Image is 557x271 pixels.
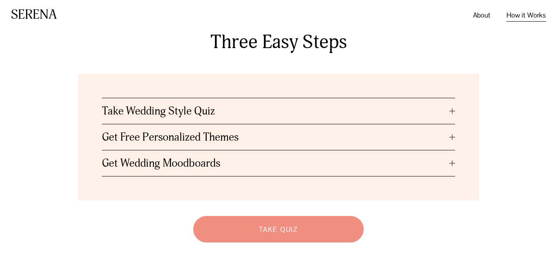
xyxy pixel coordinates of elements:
[11,30,546,55] h3: Three Easy Steps
[102,156,449,170] span: Get Wedding Moodboards
[102,150,455,176] button: Get Wedding Moodboards
[102,130,449,144] span: Get Free Personalized Themes
[506,8,546,22] a: How it Works
[11,7,57,23] a: SERENA
[102,104,449,118] span: Take Wedding Style Quiz
[102,124,455,150] button: Get Free Personalized Themes
[189,212,367,247] a: Take Quiz
[473,8,491,22] a: About
[102,98,455,124] button: Take Wedding Style Quiz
